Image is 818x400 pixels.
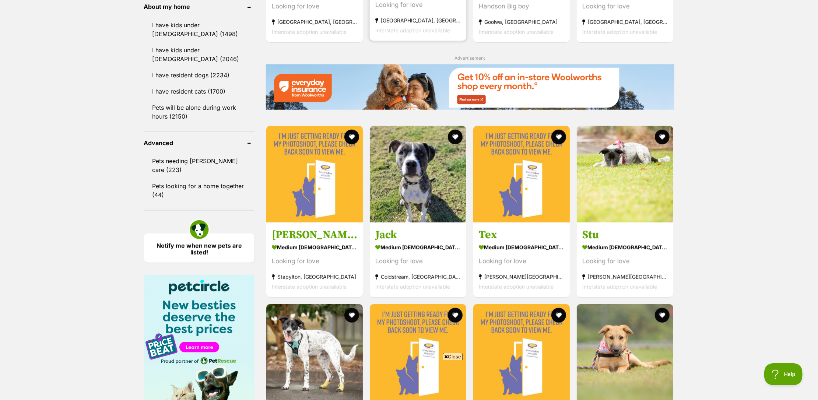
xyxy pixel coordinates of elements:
[582,284,657,290] span: Interstate adoption unavailable
[454,55,485,61] span: Advertisement
[144,153,254,178] a: Pets needing [PERSON_NAME] care (223)
[473,222,570,297] a: Tex medium [DEMOGRAPHIC_DATA] Dog Looking for love [PERSON_NAME][GEOGRAPHIC_DATA], [GEOGRAPHIC_DA...
[266,64,674,111] a: Everyday Insurance promotional banner
[144,140,254,146] header: Advanced
[448,130,463,144] button: favourite
[375,272,461,282] strong: Coldstream, [GEOGRAPHIC_DATA]
[375,15,461,25] strong: [GEOGRAPHIC_DATA], [GEOGRAPHIC_DATA]
[582,28,657,35] span: Interstate adoption unavailable
[479,28,554,35] span: Interstate adoption unavailable
[375,284,450,290] span: Interstate adoption unavailable
[551,308,566,323] button: favourite
[582,228,668,242] h3: Stu
[266,126,363,222] img: Ted - Australian Kelpie x Australian Cattledog
[655,130,670,144] button: favourite
[272,17,357,27] strong: [GEOGRAPHIC_DATA], [GEOGRAPHIC_DATA]
[577,126,673,222] img: Stu - German Shepherd x Australian Cattledog
[370,222,466,297] a: Jack medium [DEMOGRAPHIC_DATA] Dog Looking for love Coldstream, [GEOGRAPHIC_DATA] Interstate adop...
[144,42,254,67] a: I have kids under [DEMOGRAPHIC_DATA] (2046)
[479,284,554,290] span: Interstate adoption unavailable
[479,272,564,282] strong: [PERSON_NAME][GEOGRAPHIC_DATA], [GEOGRAPHIC_DATA]
[655,308,670,323] button: favourite
[144,84,254,99] a: I have resident cats (1700)
[272,228,357,242] h3: [PERSON_NAME]
[266,64,674,109] img: Everyday Insurance promotional banner
[144,234,254,263] a: Notify me when new pets are listed!
[479,256,564,266] div: Looking for love
[582,242,668,253] strong: medium [DEMOGRAPHIC_DATA] Dog
[272,256,357,266] div: Looking for love
[764,363,803,385] iframe: Help Scout Beacon - Open
[272,242,357,253] strong: medium [DEMOGRAPHIC_DATA] Dog
[272,284,347,290] span: Interstate adoption unavailable
[448,308,463,323] button: favourite
[144,100,254,124] a: Pets will be alone during work hours (2150)
[375,256,461,266] div: Looking for love
[144,3,254,10] header: About my home
[272,1,357,11] div: Looking for love
[479,242,564,253] strong: medium [DEMOGRAPHIC_DATA] Dog
[344,308,359,323] button: favourite
[479,17,564,27] strong: Goolwa, [GEOGRAPHIC_DATA]
[272,272,357,282] strong: Stapylton, [GEOGRAPHIC_DATA]
[370,126,466,222] img: Jack - Staffordshire Bull Terrier Dog
[144,178,254,203] a: Pets looking for a home together (44)
[577,222,673,297] a: Stu medium [DEMOGRAPHIC_DATA] Dog Looking for love [PERSON_NAME][GEOGRAPHIC_DATA], [GEOGRAPHIC_DA...
[479,1,564,11] div: Handson Big boy
[375,242,461,253] strong: medium [DEMOGRAPHIC_DATA] Dog
[144,17,254,42] a: I have kids under [DEMOGRAPHIC_DATA] (1498)
[144,67,254,83] a: I have resident dogs (2234)
[272,28,347,35] span: Interstate adoption unavailable
[344,130,359,144] button: favourite
[275,363,543,396] iframe: Advertisement
[582,256,668,266] div: Looking for love
[266,222,363,297] a: [PERSON_NAME] medium [DEMOGRAPHIC_DATA] Dog Looking for love Stapylton, [GEOGRAPHIC_DATA] Interst...
[582,272,668,282] strong: [PERSON_NAME][GEOGRAPHIC_DATA], [GEOGRAPHIC_DATA]
[551,130,566,144] button: favourite
[473,126,570,222] img: Tex - Bull Terrier Dog
[375,228,461,242] h3: Jack
[582,1,668,11] div: Looking for love
[375,27,450,33] span: Interstate adoption unavailable
[479,228,564,242] h3: Tex
[443,353,463,360] span: Close
[582,17,668,27] strong: [GEOGRAPHIC_DATA], [GEOGRAPHIC_DATA]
